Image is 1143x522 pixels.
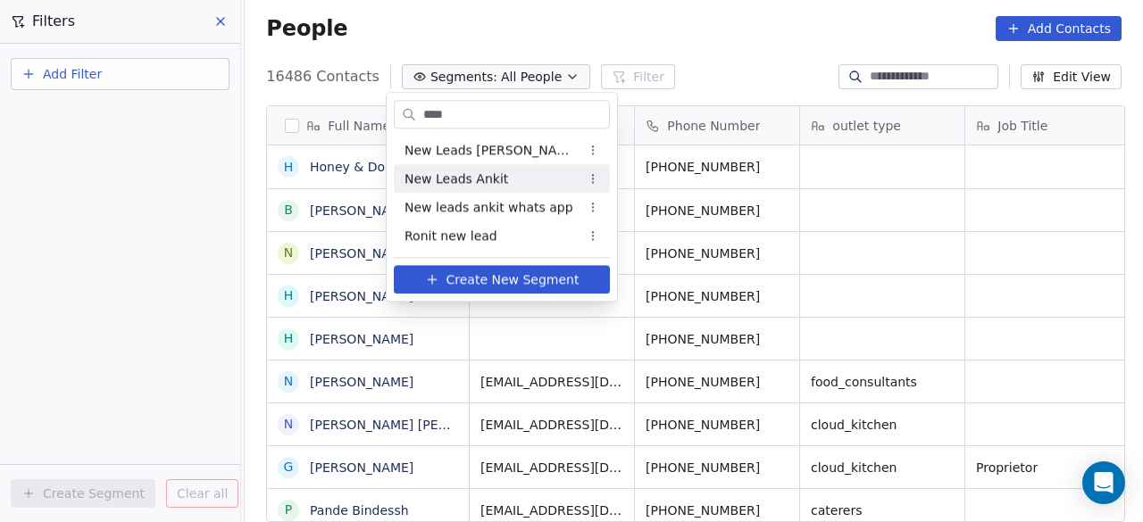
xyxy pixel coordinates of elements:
span: Ronit new lead [405,227,497,245]
div: Suggestions [394,136,610,250]
span: New Leads Ankit [405,170,508,188]
button: Create New Segment [394,265,610,294]
span: New Leads [PERSON_NAME] [405,141,580,160]
span: Create New Segment [446,270,580,289]
span: New leads ankit whats app [405,198,573,217]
